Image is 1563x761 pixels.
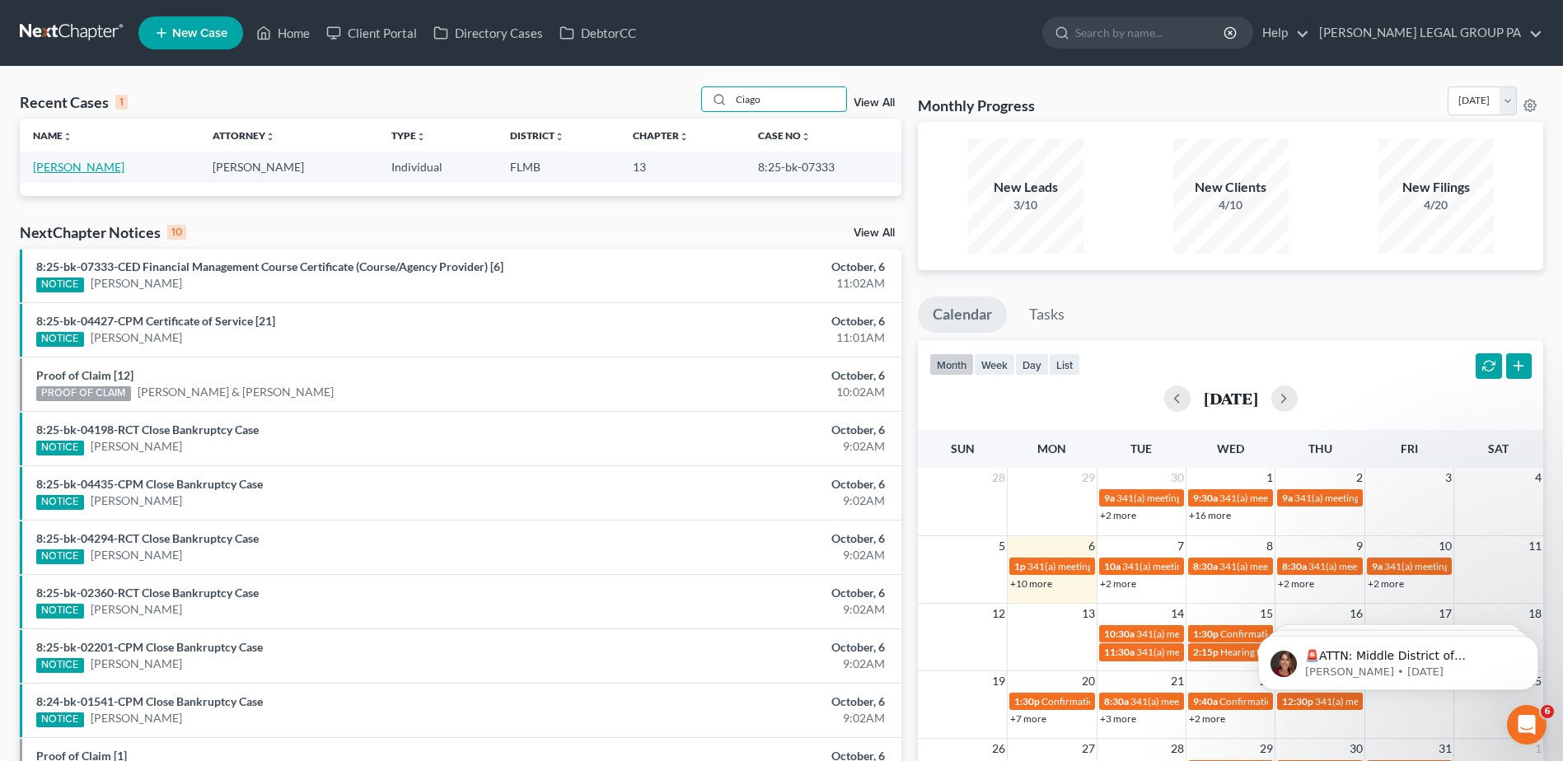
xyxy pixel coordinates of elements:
[613,493,885,509] div: 9:02AM
[613,384,885,400] div: 10:02AM
[1014,695,1040,707] span: 1:30p
[613,585,885,601] div: October, 6
[633,129,689,142] a: Chapterunfold_more
[1348,739,1364,759] span: 30
[1378,178,1494,197] div: New Filings
[33,129,73,142] a: Nameunfold_more
[1193,560,1218,572] span: 8:30a
[990,671,1007,691] span: 19
[1444,468,1453,488] span: 3
[510,129,564,142] a: Districtunfold_more
[36,386,131,401] div: PROOF OF CLAIM
[731,87,846,111] input: Search by name...
[36,531,259,545] a: 8:25-bk-04294-RCT Close Bankruptcy Case
[425,18,551,48] a: Directory Cases
[1372,560,1383,572] span: 9a
[551,18,644,48] a: DebtorCC
[91,275,182,292] a: [PERSON_NAME]
[613,422,885,438] div: October, 6
[990,604,1007,623] span: 12
[613,656,885,672] div: 9:02AM
[1189,509,1231,521] a: +16 more
[91,329,182,346] a: [PERSON_NAME]
[1507,705,1547,745] iframe: Intercom live chat
[1265,468,1275,488] span: 1
[1015,353,1049,376] button: day
[1278,577,1314,590] a: +2 more
[1080,671,1097,691] span: 20
[1311,18,1542,48] a: [PERSON_NAME] LEGAL GROUP PA
[1282,560,1307,572] span: 8:30a
[33,160,124,174] a: [PERSON_NAME]
[1104,560,1121,572] span: 10a
[1219,492,1378,504] span: 341(a) meeting for [PERSON_NAME]
[1014,560,1026,572] span: 1p
[1169,739,1186,759] span: 28
[613,710,885,726] div: 9:02AM
[613,476,885,493] div: October, 6
[1173,178,1289,197] div: New Clients
[36,259,503,273] a: 8:25-bk-07333-CED Financial Management Course Certificate (Course/Agency Provider) [6]
[1104,492,1115,504] span: 9a
[91,438,182,455] a: [PERSON_NAME]
[613,530,885,547] div: October, 6
[1254,18,1309,48] a: Help
[167,225,186,240] div: 10
[1258,739,1275,759] span: 29
[974,353,1015,376] button: week
[36,332,84,347] div: NOTICE
[91,656,182,672] a: [PERSON_NAME]
[1027,560,1186,572] span: 341(a) meeting for [PERSON_NAME]
[854,227,895,239] a: View All
[1169,468,1186,488] span: 30
[1010,712,1046,725] a: +7 more
[1087,536,1097,556] span: 6
[1122,560,1281,572] span: 341(a) meeting for [PERSON_NAME]
[968,178,1083,197] div: New Leads
[1176,536,1186,556] span: 7
[613,547,885,563] div: 9:02AM
[929,353,974,376] button: month
[36,495,84,510] div: NOTICE
[1100,577,1136,590] a: +2 more
[1193,492,1218,504] span: 9:30a
[1080,739,1097,759] span: 27
[613,639,885,656] div: October, 6
[20,222,186,242] div: NextChapter Notices
[1282,492,1293,504] span: 9a
[1116,492,1275,504] span: 341(a) meeting for [PERSON_NAME]
[1080,604,1097,623] span: 13
[416,132,426,142] i: unfold_more
[1014,296,1079,333] a: Tasks
[613,693,885,710] div: October, 6
[613,259,885,275] div: October, 6
[918,296,1007,333] a: Calendar
[265,132,275,142] i: unfold_more
[1219,695,1495,707] span: Confirmation Hearing for [PERSON_NAME] & [PERSON_NAME]
[378,152,496,182] td: Individual
[1437,739,1453,759] span: 31
[613,601,885,618] div: 9:02AM
[20,92,128,112] div: Recent Cases
[1169,671,1186,691] span: 21
[918,96,1035,115] h3: Monthly Progress
[138,384,334,400] a: [PERSON_NAME] & [PERSON_NAME]
[36,658,84,673] div: NOTICE
[1193,695,1218,707] span: 9:40a
[36,712,84,727] div: NOTICE
[36,441,84,455] div: NOTICE
[745,152,901,182] td: 8:25-bk-07333
[1169,604,1186,623] span: 14
[1368,577,1404,590] a: +2 more
[36,477,263,491] a: 8:25-bk-04435-CPM Close Bankruptcy Case
[1136,646,1383,658] span: 341(a) meeting for [PERSON_NAME] & [PERSON_NAME]
[91,601,182,618] a: [PERSON_NAME]
[1355,468,1364,488] span: 2
[1080,468,1097,488] span: 29
[613,367,885,384] div: October, 6
[1041,695,1228,707] span: Confirmation hearing for [PERSON_NAME]
[318,18,425,48] a: Client Portal
[1130,695,1289,707] span: 341(a) meeting for [PERSON_NAME]
[1384,560,1543,572] span: 341(a) meeting for [PERSON_NAME]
